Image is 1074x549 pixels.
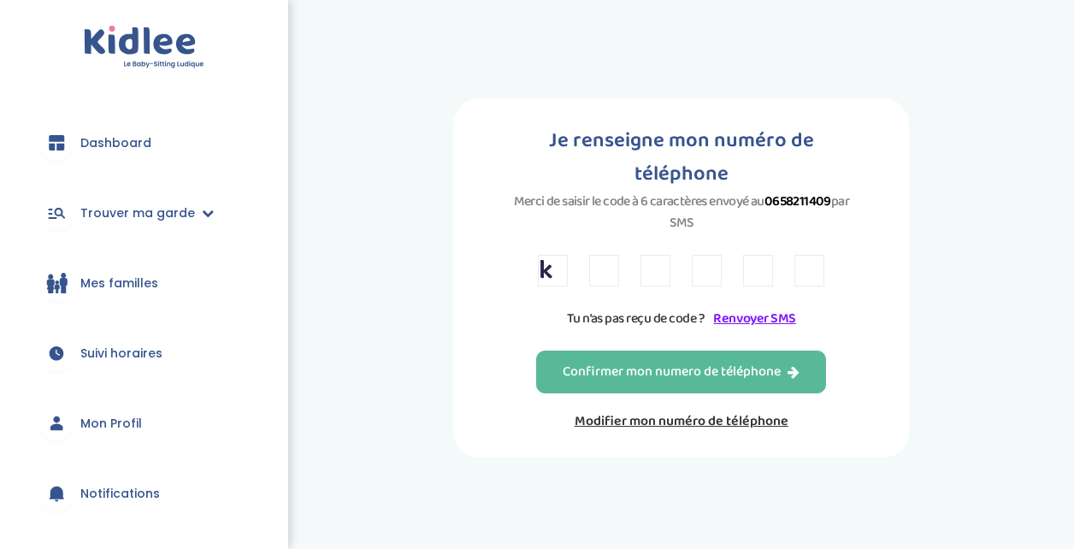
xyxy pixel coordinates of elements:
[563,363,800,382] div: Confirmer mon numero de téléphone
[80,485,160,503] span: Notifications
[80,415,142,433] span: Mon Profil
[536,351,826,393] button: Confirmer mon numero de téléphone
[26,322,263,384] a: Suivi horaires
[80,345,162,363] span: Suivi horaires
[764,191,831,212] strong: 0658211409
[26,463,263,524] a: Notifications
[538,308,824,329] p: Tu n’as pas reçu de code ?
[536,410,826,432] a: Modifier mon numéro de téléphone
[26,393,263,454] a: Mon Profil
[26,112,263,174] a: Dashboard
[80,274,158,292] span: Mes familles
[505,124,858,191] h1: Je renseigne mon numéro de téléphone
[26,252,263,314] a: Mes familles
[80,204,195,222] span: Trouver ma garde
[84,26,204,69] img: logo.svg
[505,191,858,233] p: Merci de saisir le code à 6 caractères envoyé au par SMS
[26,182,263,244] a: Trouver ma garde
[713,308,795,329] a: Renvoyer SMS
[80,134,151,152] span: Dashboard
